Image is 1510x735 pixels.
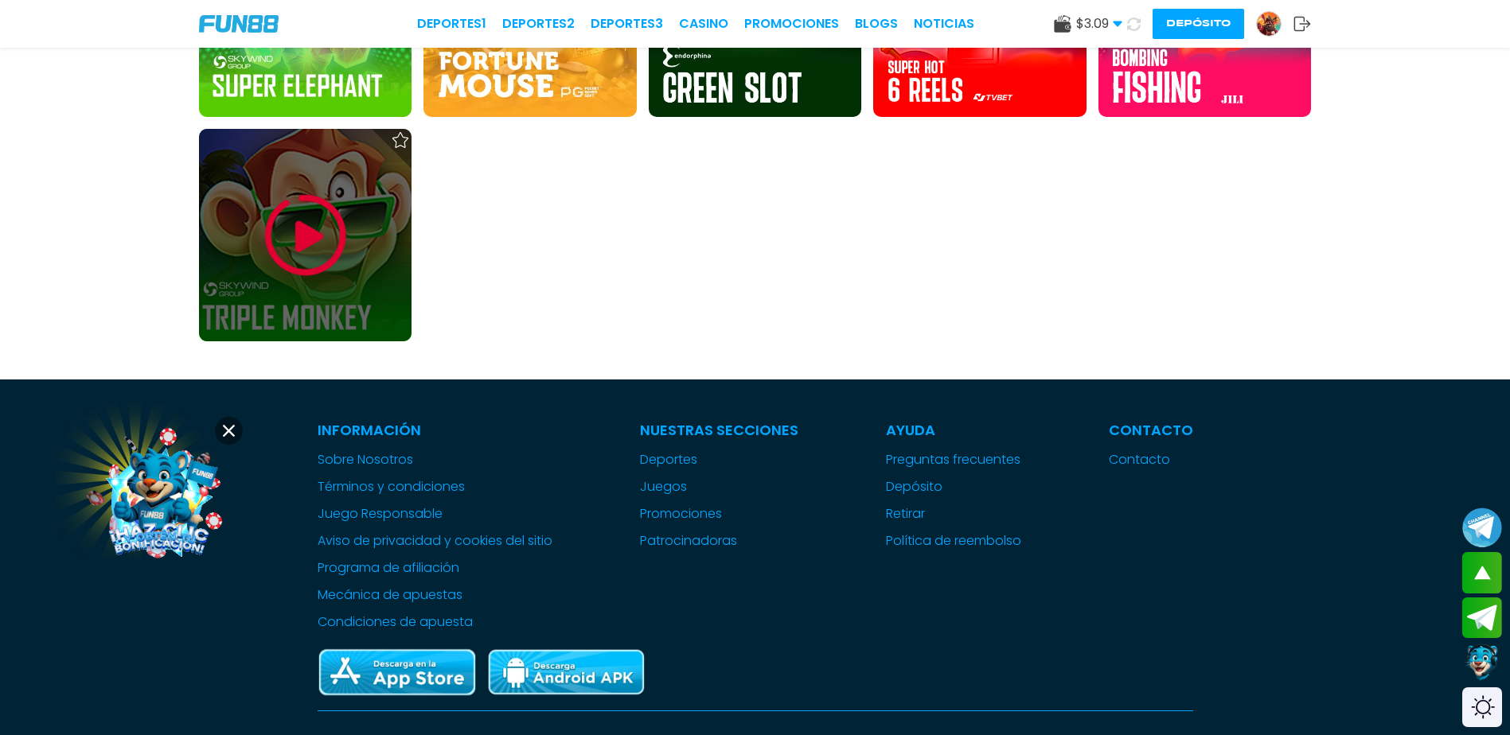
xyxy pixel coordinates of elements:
a: Deportes2 [502,14,575,33]
button: Join telegram channel [1462,507,1502,548]
a: BLOGS [855,14,898,33]
a: Retirar [886,504,1021,523]
a: Política de reembolso [886,531,1021,550]
a: Avatar [1256,11,1293,37]
a: Sobre Nosotros [318,450,552,469]
a: Deportes3 [591,14,663,33]
img: Image Link [88,425,231,568]
a: Términos y condiciones [318,477,552,496]
img: Avatar [1257,12,1281,36]
img: Play Game [258,188,353,283]
button: Join telegram [1462,597,1502,639]
button: scroll up [1462,552,1502,593]
p: Ayuda [886,419,1021,441]
a: CASINO [679,14,728,33]
a: Deportes [640,450,798,469]
a: Programa de afiliación [318,558,552,577]
a: Depósito [886,477,1021,496]
a: Aviso de privacidad y cookies del sitio [318,531,552,550]
a: Preguntas frecuentes [886,450,1021,469]
img: Play Store [486,647,646,698]
p: Contacto [1109,419,1193,441]
button: Contact customer service [1462,642,1502,683]
a: Deportes1 [417,14,486,33]
img: App Store [318,647,477,698]
p: Información [318,419,552,441]
p: Nuestras Secciones [640,419,798,441]
button: Depósito [1153,9,1244,39]
img: Company Logo [199,15,279,33]
a: Condiciones de apuesta [318,612,552,632]
a: Contacto [1109,450,1193,469]
a: Mecánica de apuestas [318,585,552,605]
a: NOTICIAS [914,14,974,33]
span: $ 3.09 [1076,14,1122,33]
div: Switch theme [1462,687,1502,727]
a: Promociones [744,14,839,33]
button: Juegos [640,477,687,496]
a: Promociones [640,504,798,523]
a: Juego Responsable [318,504,552,523]
a: Patrocinadoras [640,531,798,550]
